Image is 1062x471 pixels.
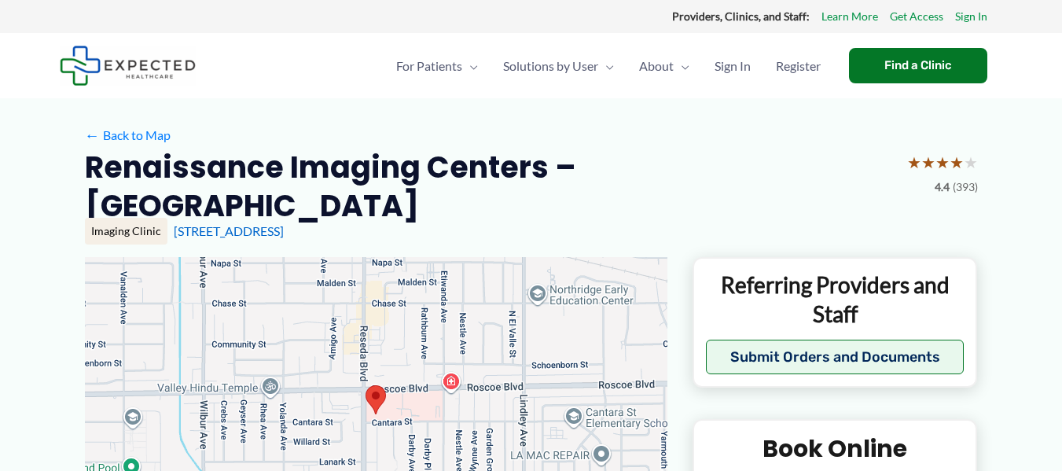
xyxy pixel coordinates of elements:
span: ★ [964,148,978,177]
span: ★ [907,148,921,177]
span: ← [85,127,100,142]
span: (393) [953,177,978,197]
a: AboutMenu Toggle [627,39,702,94]
a: For PatientsMenu Toggle [384,39,491,94]
strong: Providers, Clinics, and Staff: [672,9,810,23]
a: Solutions by UserMenu Toggle [491,39,627,94]
a: [STREET_ADDRESS] [174,223,284,238]
span: About [639,39,674,94]
a: Sign In [955,6,987,27]
div: Imaging Clinic [85,218,167,245]
span: For Patients [396,39,462,94]
span: Solutions by User [503,39,598,94]
p: Referring Providers and Staff [706,270,965,328]
span: ★ [935,148,950,177]
span: Sign In [715,39,751,94]
a: Learn More [821,6,878,27]
img: Expected Healthcare Logo - side, dark font, small [60,46,196,86]
h2: Renaissance Imaging Centers – [GEOGRAPHIC_DATA] [85,148,895,226]
a: Register [763,39,833,94]
span: Menu Toggle [674,39,689,94]
nav: Primary Site Navigation [384,39,833,94]
a: Get Access [890,6,943,27]
a: Sign In [702,39,763,94]
span: ★ [950,148,964,177]
span: ★ [921,148,935,177]
button: Submit Orders and Documents [706,340,965,374]
span: 4.4 [935,177,950,197]
span: Menu Toggle [462,39,478,94]
h2: Book Online [707,433,964,464]
a: Find a Clinic [849,48,987,83]
a: ←Back to Map [85,123,171,147]
span: Menu Toggle [598,39,614,94]
span: Register [776,39,821,94]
